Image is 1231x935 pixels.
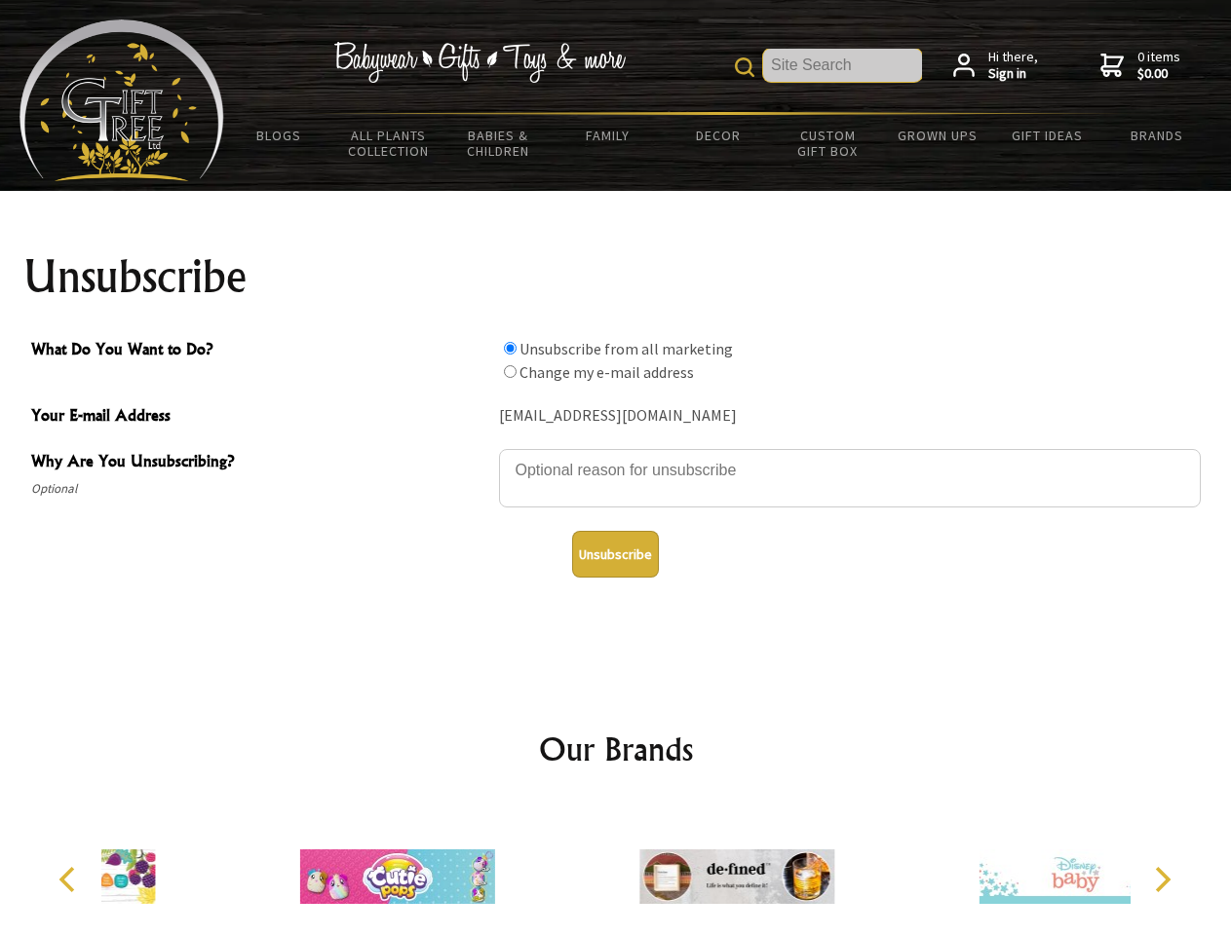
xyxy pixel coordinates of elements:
[1102,115,1212,156] a: Brands
[992,115,1102,156] a: Gift Ideas
[31,337,489,365] span: What Do You Want to Do?
[554,115,664,156] a: Family
[39,726,1193,772] h2: Our Brands
[882,115,992,156] a: Grown Ups
[49,858,92,901] button: Previous
[31,403,489,431] span: Your E-mail Address
[23,253,1209,300] h1: Unsubscribe
[988,65,1038,83] strong: Sign in
[663,115,773,156] a: Decor
[504,365,517,378] input: What Do You Want to Do?
[224,115,334,156] a: BLOGS
[334,115,444,171] a: All Plants Collection
[31,477,489,501] span: Optional
[1137,48,1180,83] span: 0 items
[333,42,626,83] img: Babywear - Gifts - Toys & more
[572,531,659,578] button: Unsubscribe
[443,115,554,171] a: Babies & Children
[31,449,489,477] span: Why Are You Unsubscribing?
[1140,858,1183,901] button: Next
[988,49,1038,83] span: Hi there,
[1137,65,1180,83] strong: $0.00
[519,362,694,382] label: Change my e-mail address
[1100,49,1180,83] a: 0 items$0.00
[19,19,224,181] img: Babyware - Gifts - Toys and more...
[519,339,733,358] label: Unsubscribe from all marketing
[499,449,1201,507] textarea: Why Are You Unsubscribing?
[773,115,883,171] a: Custom Gift Box
[763,49,922,82] input: Site Search
[499,401,1201,431] div: [EMAIL_ADDRESS][DOMAIN_NAME]
[953,49,1038,83] a: Hi there,Sign in
[504,342,517,355] input: What Do You Want to Do?
[735,57,754,77] img: product search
